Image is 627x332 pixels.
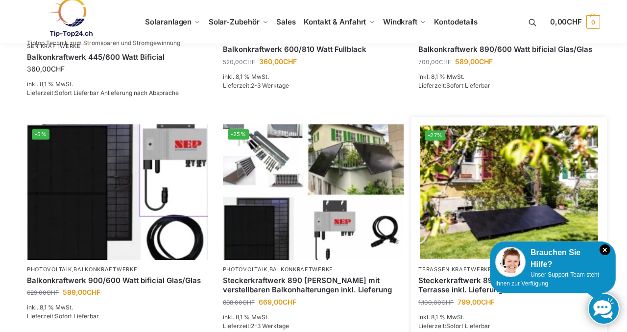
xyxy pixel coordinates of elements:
span: CHF [242,299,255,306]
a: Balkonkraftwerk 890/600 Watt bificial Glas/Glas [418,45,600,54]
span: Sales [276,17,296,26]
a: Steckerkraftwerk 890 Watt mit verstellbaren Balkonhalterungen inkl. Lieferung [223,276,404,295]
span: Kontodetails [434,17,478,26]
a: -25%860 Watt Komplett mit Balkonhalterung [223,124,404,260]
a: Photovoltaik [27,266,72,273]
a: Steckerkraftwerk 890/600 Watt, mit Ständer für Terrasse inkl. Lieferung [418,276,600,295]
a: Photovoltaik [223,266,267,273]
p: inkl. 8,1 % MwSt. [223,313,404,322]
bdi: 520,00 [223,58,255,66]
a: Balkonkraftwerke [73,266,137,273]
span: CHF [47,289,59,296]
img: Steckerkraftwerk 890/600 Watt, mit Ständer für Terrasse inkl. Lieferung [420,126,598,259]
bdi: 799,00 [458,298,495,306]
span: Kontakt & Anfahrt [304,17,366,26]
p: inkl. 8,1 % MwSt. [418,313,600,322]
span: 2-3 Werktage [251,322,289,330]
span: Lieferzeit: [223,82,289,89]
p: inkl. 8,1 % MwSt. [418,72,600,81]
span: Sofort Lieferbar Anlieferung nach Absprache [55,89,179,96]
a: 0,00CHF 0 [550,7,600,37]
bdi: 1.100,00 [418,299,454,306]
img: Bificiales Hochleistungsmodul [27,124,208,260]
bdi: 360,00 [259,57,297,66]
img: Customer service [495,247,526,277]
span: 2-3 Werktage [251,82,289,89]
span: CHF [479,57,493,66]
span: Lieferzeit: [418,82,490,89]
a: Balkonkraftwerke [269,266,333,273]
p: , [27,266,208,273]
span: CHF [439,58,451,66]
a: Terassen Kraftwerke [418,266,491,273]
span: Lieferzeit: [223,322,289,330]
p: , [223,266,404,273]
a: Balkonkraftwerk 445/600 Watt Bificial [27,52,208,62]
bdi: 700,00 [418,58,451,66]
span: CHF [51,65,65,73]
span: CHF [283,57,297,66]
span: CHF [567,17,582,26]
bdi: 599,00 [63,288,100,296]
i: Schließen [600,244,610,255]
span: Solar-Zubehör [209,17,260,26]
span: Sofort Lieferbar [446,322,490,330]
p: inkl. 8,1 % MwSt. [27,80,208,89]
span: CHF [283,298,296,306]
img: 860 Watt Komplett mit Balkonhalterung [223,124,404,260]
span: 0 [586,15,600,29]
span: Sofort Lieferbar [55,312,99,320]
p: inkl. 8,1 % MwSt. [223,72,404,81]
p: , [418,266,600,273]
span: CHF [441,299,454,306]
a: -5%Bificiales Hochleistungsmodul [27,124,208,260]
div: Brauchen Sie Hilfe? [495,247,610,270]
a: -27%Steckerkraftwerk 890/600 Watt, mit Ständer für Terrasse inkl. Lieferung [420,126,598,259]
span: Windkraft [383,17,417,26]
span: CHF [87,288,100,296]
span: Lieferzeit: [27,312,99,320]
bdi: 589,00 [455,57,493,66]
span: Lieferzeit: [27,89,179,96]
span: CHF [481,298,495,306]
bdi: 360,00 [27,65,65,73]
bdi: 629,00 [27,289,59,296]
a: Balkonkraftwerk 600/810 Watt Fullblack [223,45,404,54]
span: CHF [243,58,255,66]
bdi: 888,00 [223,299,255,306]
span: 0,00 [550,17,582,26]
bdi: 669,00 [259,298,296,306]
span: Unser Support-Team steht Ihnen zur Verfügung [495,271,599,287]
span: Sofort Lieferbar [446,82,490,89]
span: Lieferzeit: [418,322,490,330]
p: Tiptop Technik zum Stromsparen und Stromgewinnung [27,40,180,46]
a: Balkonkraftwerk 900/600 Watt bificial Glas/Glas [27,276,208,285]
p: inkl. 8,1 % MwSt. [27,303,208,312]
